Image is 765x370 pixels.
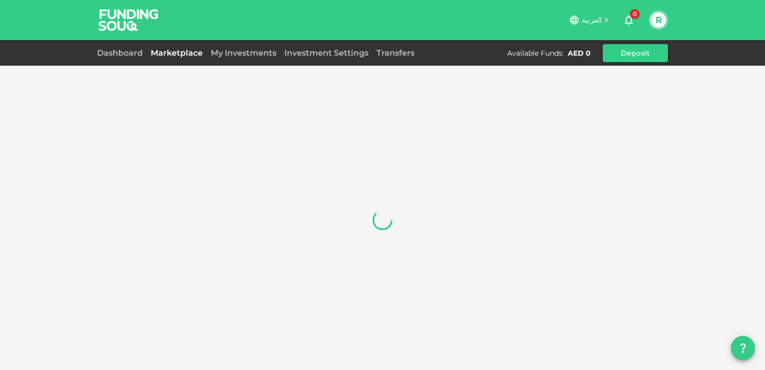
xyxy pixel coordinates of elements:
[147,48,207,58] a: Marketplace
[582,16,602,25] span: العربية
[507,48,564,58] div: Available Funds :
[97,48,147,58] a: Dashboard
[630,9,640,19] span: 0
[372,48,419,58] a: Transfers
[280,48,372,58] a: Investment Settings
[568,48,591,58] div: AED 0
[731,336,755,360] button: question
[619,10,639,30] button: 0
[651,13,666,28] button: R
[207,48,280,58] a: My Investments
[603,44,668,62] button: Deposit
